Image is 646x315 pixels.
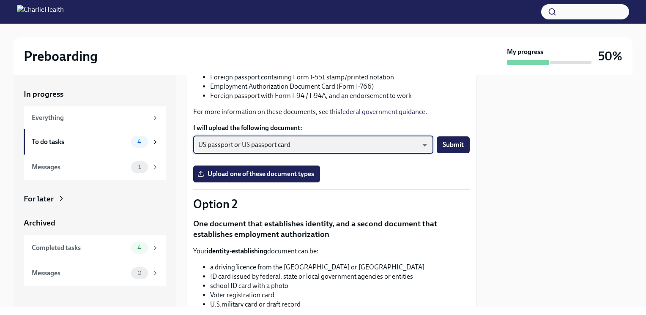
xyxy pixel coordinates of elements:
p: Your document can be: [193,247,470,256]
span: 4 [132,138,146,145]
strong: identity-establishing [207,247,267,255]
li: Foreign passport with Form I-94 / I-94A, and an endorsement to work [210,91,470,100]
a: Archived [24,217,166,228]
a: federal government guidance [340,108,425,116]
label: Upload one of these document types [193,166,320,182]
div: To do tasks [32,137,128,147]
label: I will upload the following document: [193,123,470,133]
li: Foreign passport containing Form I-551 stamp/printed notation [210,73,470,82]
h3: 50% [598,49,622,64]
button: Submit [437,136,470,153]
a: Completed tasks4 [24,235,166,261]
span: Upload one of these document types [199,170,314,178]
li: U.S.military card or draft record [210,300,470,309]
p: For more information on these documents, see this . [193,107,470,117]
div: Completed tasks [32,243,128,253]
img: CharlieHealth [17,5,64,19]
span: Submit [443,141,464,149]
a: To do tasks4 [24,129,166,155]
span: 0 [132,270,147,276]
div: Messages [32,269,128,278]
div: US passport or US passport card [193,136,433,154]
a: Everything [24,106,166,129]
li: school ID card with a photo [210,281,470,291]
li: Employment Authorization Document Card (Form I-766) [210,82,470,91]
h2: Preboarding [24,48,98,65]
a: In progress [24,89,166,100]
span: 4 [132,244,146,251]
p: One document that establishes identity, and a second document that establishes employment authori... [193,218,470,240]
a: Messages0 [24,261,166,286]
div: For later [24,193,54,204]
a: Messages1 [24,155,166,180]
div: Everything [32,113,148,122]
a: For later [24,193,166,204]
p: Option 2 [193,196,470,212]
strong: My progress [507,47,543,57]
div: Messages [32,163,128,172]
li: a driving licence from the [GEOGRAPHIC_DATA] or [GEOGRAPHIC_DATA] [210,263,470,272]
span: 1 [133,164,146,170]
li: Voter registration card [210,291,470,300]
li: ID card issued by federal, state or local government agencies or entities [210,272,470,281]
